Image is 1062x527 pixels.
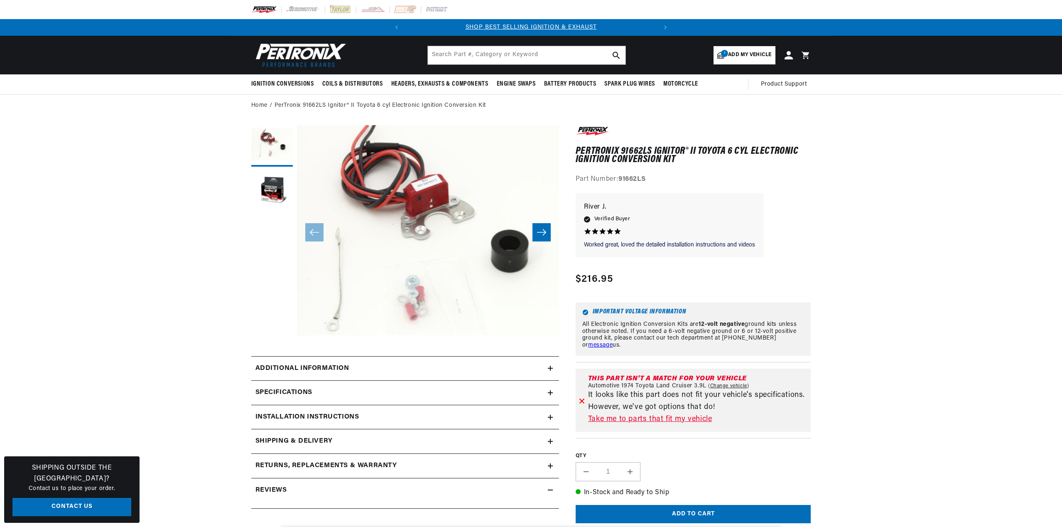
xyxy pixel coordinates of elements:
summary: Specifications [251,381,559,405]
span: Automotive 1974 Toyota Land Cruiser 3.9L [588,383,706,389]
h6: Important Voltage Information [582,309,804,315]
summary: Engine Swaps [493,74,540,94]
label: QTY [576,453,811,460]
summary: Installation instructions [251,405,559,429]
button: Slide right [532,223,551,241]
a: Home [251,101,267,110]
div: 1 of 2 [405,23,657,32]
a: Take me to parts that fit my vehicle [588,414,808,426]
span: Engine Swaps [497,80,536,89]
div: Announcement [405,23,657,32]
summary: Coils & Distributors [318,74,387,94]
span: 1 [721,50,728,57]
h2: Specifications [255,387,312,398]
slideshow-component: Translation missing: en.sections.announcements.announcement_bar [231,19,832,36]
a: message [588,342,613,348]
a: Change vehicle [708,383,749,389]
button: Slide left [305,223,324,241]
summary: Motorcycle [659,74,702,94]
p: It looks like this part does not fit your vehicle's specifications. However, we've got options th... [588,389,808,414]
strong: 12-volt negative [699,321,745,328]
span: Product Support [761,80,807,89]
button: Translation missing: en.sections.announcements.next_announcement [657,19,674,36]
summary: Spark Plug Wires [600,74,659,94]
nav: breadcrumbs [251,101,811,110]
span: $216.95 [576,272,613,287]
span: Headers, Exhausts & Components [391,80,488,89]
input: Search Part #, Category or Keyword [428,46,625,64]
h2: Additional Information [255,363,349,374]
a: PerTronix 91662LS Ignitor® II Toyota 6 cyl Electronic Ignition Conversion Kit [275,101,486,110]
button: search button [607,46,625,64]
summary: Shipping & Delivery [251,429,559,453]
summary: Battery Products [540,74,601,94]
p: Contact us to place your order. [12,484,131,493]
strong: 91662LS [618,176,645,182]
span: Battery Products [544,80,596,89]
h2: Returns, Replacements & Warranty [255,461,397,471]
button: Add to cart [576,505,811,524]
a: 1Add my vehicle [714,46,775,64]
h2: Reviews [255,485,287,496]
media-gallery: Gallery Viewer [251,125,559,340]
p: In-Stock and Ready to Ship [576,488,811,498]
summary: Reviews [251,478,559,502]
h2: Shipping & Delivery [255,436,333,447]
button: Load image 1 in gallery view [251,125,293,167]
summary: Product Support [761,74,811,94]
span: Verified Buyer [594,214,630,224]
span: Ignition Conversions [251,80,314,89]
span: Spark Plug Wires [604,80,655,89]
h3: Shipping Outside the [GEOGRAPHIC_DATA]? [12,463,131,484]
img: Pertronix [251,41,347,69]
span: Add my vehicle [728,51,771,59]
summary: Additional Information [251,357,559,381]
div: Part Number: [576,174,811,185]
h1: PerTronix 91662LS Ignitor® II Toyota 6 cyl Electronic Ignition Conversion Kit [576,147,811,164]
h2: Installation instructions [255,412,359,423]
p: Worked great, loved the detailed installation instructions and videos [584,241,755,249]
p: All Electronic Ignition Conversion Kits are ground kits unless otherwise noted. If you need a 6-v... [582,321,804,349]
div: This part isn't a match for your vehicle [588,375,808,382]
a: SHOP BEST SELLING IGNITION & EXHAUST [466,24,597,30]
summary: Returns, Replacements & Warranty [251,454,559,478]
summary: Headers, Exhausts & Components [387,74,493,94]
span: Motorcycle [663,80,698,89]
summary: Ignition Conversions [251,74,318,94]
p: River J. [584,202,755,213]
span: Coils & Distributors [322,80,383,89]
button: Translation missing: en.sections.announcements.previous_announcement [388,19,405,36]
a: Contact Us [12,498,131,517]
button: Load image 2 in gallery view [251,171,293,212]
